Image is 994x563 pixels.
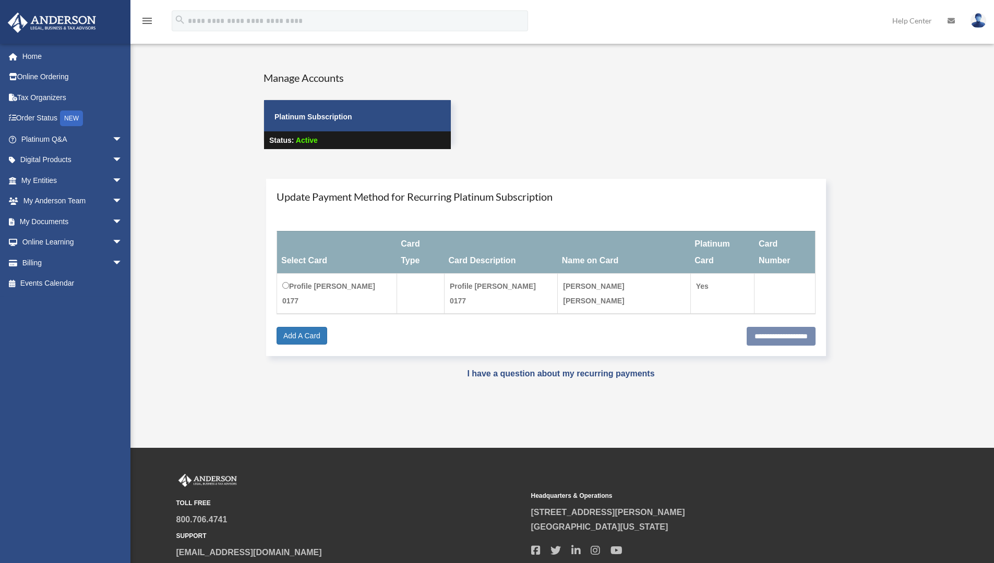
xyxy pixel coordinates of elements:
[176,548,322,557] a: [EMAIL_ADDRESS][DOMAIN_NAME]
[7,273,138,294] a: Events Calendar
[277,189,816,204] h4: Update Payment Method for Recurring Platinum Subscription
[7,191,138,212] a: My Anderson Teamarrow_drop_down
[112,211,133,232] span: arrow_drop_down
[690,273,755,314] td: Yes
[174,14,186,26] i: search
[176,515,227,524] a: 800.706.4741
[397,231,444,273] th: Card Type
[7,129,138,150] a: Platinum Q&Aarrow_drop_down
[277,273,397,314] td: Profile [PERSON_NAME] 0177
[7,108,138,129] a: Order StatusNEW
[112,252,133,274] span: arrow_drop_down
[755,231,815,273] th: Card Number
[112,232,133,253] span: arrow_drop_down
[7,67,138,88] a: Online Ordering
[277,231,397,273] th: Select Card
[112,129,133,150] span: arrow_drop_down
[690,231,755,273] th: Platinum Card
[269,136,294,144] strong: Status:
[7,252,138,273] a: Billingarrow_drop_down
[112,170,133,191] span: arrow_drop_down
[971,13,986,28] img: User Pic
[531,508,685,517] a: [STREET_ADDRESS][PERSON_NAME]
[5,13,99,33] img: Anderson Advisors Platinum Portal
[176,474,239,487] img: Anderson Advisors Platinum Portal
[7,150,138,170] a: Digital Productsarrow_drop_down
[531,491,879,501] small: Headquarters & Operations
[274,113,352,121] strong: Platinum Subscription
[141,18,153,27] a: menu
[531,522,668,531] a: [GEOGRAPHIC_DATA][US_STATE]
[7,211,138,232] a: My Documentsarrow_drop_down
[112,150,133,171] span: arrow_drop_down
[558,273,690,314] td: [PERSON_NAME] [PERSON_NAME]
[176,498,524,509] small: TOLL FREE
[60,111,83,126] div: NEW
[112,191,133,212] span: arrow_drop_down
[176,531,524,542] small: SUPPORT
[7,46,138,67] a: Home
[558,231,690,273] th: Name on Card
[7,87,138,108] a: Tax Organizers
[467,369,654,378] a: I have a question about my recurring payments
[445,273,558,314] td: Profile [PERSON_NAME] 0177
[445,231,558,273] th: Card Description
[296,136,318,144] span: Active
[264,70,451,85] h4: Manage Accounts
[7,170,138,191] a: My Entitiesarrow_drop_down
[141,15,153,27] i: menu
[277,327,327,345] a: Add A Card
[7,232,138,253] a: Online Learningarrow_drop_down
